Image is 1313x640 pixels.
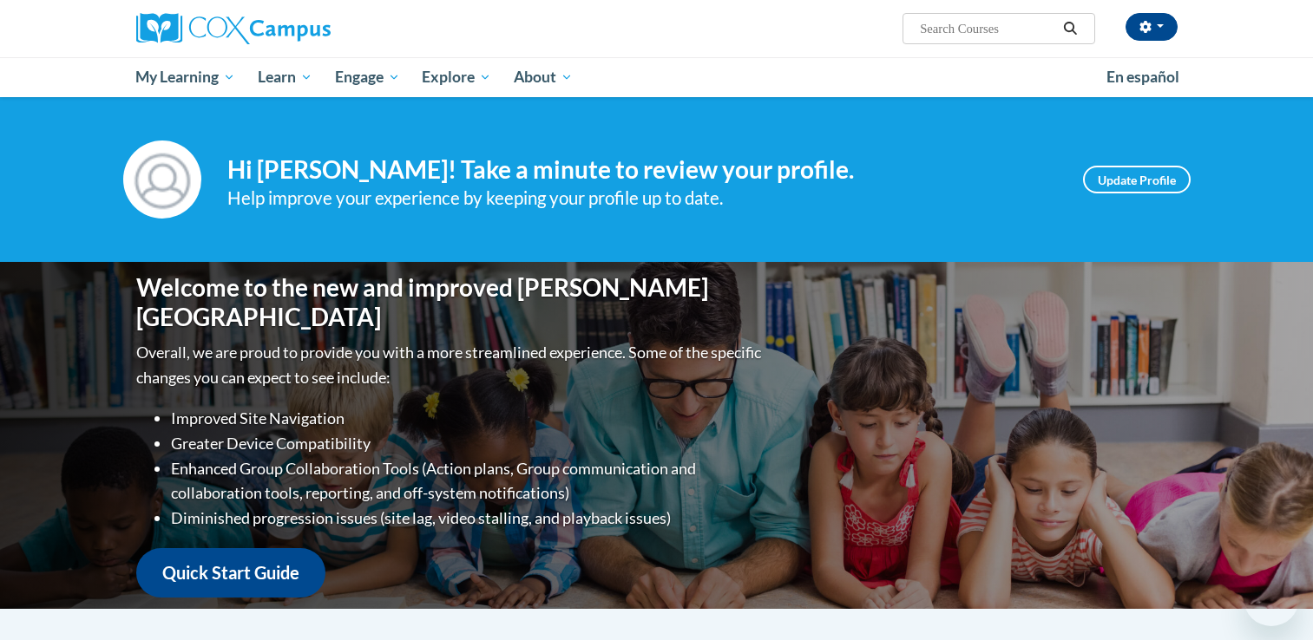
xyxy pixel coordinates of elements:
a: Engage [324,57,411,97]
li: Enhanced Group Collaboration Tools (Action plans, Group communication and collaboration tools, re... [171,456,765,506]
a: Update Profile [1083,166,1191,193]
img: Cox Campus [136,13,331,44]
span: Engage [335,67,400,88]
input: Search Courses [918,18,1057,39]
li: Improved Site Navigation [171,406,765,431]
h4: Hi [PERSON_NAME]! Take a minute to review your profile. [227,155,1057,185]
a: Cox Campus [136,13,466,44]
div: Main menu [110,57,1204,97]
img: Profile Image [123,140,201,219]
li: Greater Device Compatibility [171,431,765,456]
a: Explore [410,57,502,97]
iframe: Button to launch messaging window [1244,571,1299,626]
a: My Learning [125,57,247,97]
p: Overall, we are proud to provide you with a more streamlined experience. Some of the specific cha... [136,340,765,390]
span: En español [1106,68,1179,86]
span: About [514,67,573,88]
li: Diminished progression issues (site lag, video stalling, and playback issues) [171,506,765,531]
span: Learn [258,67,312,88]
a: En español [1095,59,1191,95]
h1: Welcome to the new and improved [PERSON_NAME][GEOGRAPHIC_DATA] [136,273,765,331]
button: Search [1057,18,1083,39]
a: About [502,57,584,97]
a: Learn [246,57,324,97]
div: Help improve your experience by keeping your profile up to date. [227,184,1057,212]
button: Account Settings [1126,13,1178,41]
span: Explore [422,67,491,88]
a: Quick Start Guide [136,548,325,598]
span: My Learning [135,67,235,88]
